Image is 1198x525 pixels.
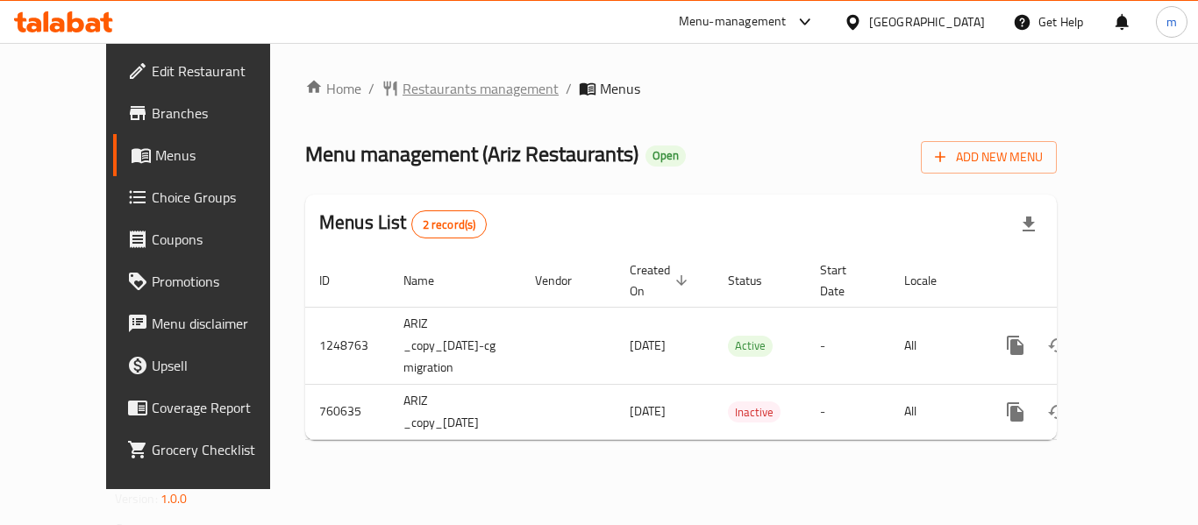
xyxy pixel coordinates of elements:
button: more [995,391,1037,433]
div: Open [645,145,686,167]
div: Export file [1008,203,1050,245]
a: Upsell [113,344,306,387]
span: Menu disclaimer [152,313,292,334]
span: Start Date [820,259,869,302]
a: Restaurants management [382,78,559,99]
table: enhanced table [305,254,1177,440]
a: Choice Groups [113,176,306,218]
a: Coverage Report [113,387,306,429]
a: Coupons [113,218,306,260]
span: Choice Groups [152,187,292,208]
button: Change Status [1037,324,1079,366]
li: / [566,78,572,99]
li: / [368,78,374,99]
span: Name [403,270,457,291]
span: Status [728,270,785,291]
span: Version: [115,487,158,510]
span: Vendor [535,270,595,291]
td: - [806,384,890,439]
div: Inactive [728,401,781,422]
h2: Menus List [319,209,487,238]
td: All [890,307,981,384]
span: Upsell [152,355,292,376]
th: Actions [981,254,1177,308]
td: ARIZ _copy_[DATE]-cg migration [389,307,521,384]
span: m [1166,12,1177,32]
span: [DATE] [630,400,666,422]
span: Coupons [152,229,292,250]
span: Add New Menu [935,146,1043,168]
span: Inactive [728,402,781,422]
span: Edit Restaurant [152,60,292,82]
a: Menu disclaimer [113,302,306,344]
span: Open [645,148,686,163]
span: 2 record(s) [412,216,487,233]
span: Menus [155,145,292,166]
a: Promotions [113,260,306,302]
div: [GEOGRAPHIC_DATA] [869,12,985,32]
span: Menus [600,78,640,99]
span: Grocery Checklist [152,439,292,460]
nav: breadcrumb [305,78,1057,99]
span: Active [728,336,773,356]
span: Locale [904,270,959,291]
button: Change Status [1037,391,1079,433]
a: Edit Restaurant [113,50,306,92]
div: Total records count [411,210,488,238]
span: Coverage Report [152,397,292,418]
td: 760635 [305,384,389,439]
span: Promotions [152,271,292,292]
span: [DATE] [630,334,666,357]
a: Grocery Checklist [113,429,306,471]
button: Add New Menu [921,141,1057,174]
a: Menus [113,134,306,176]
td: - [806,307,890,384]
td: 1248763 [305,307,389,384]
span: Restaurants management [403,78,559,99]
span: Branches [152,103,292,124]
div: Active [728,336,773,357]
span: Menu management ( Ariz Restaurants ) [305,134,638,174]
button: more [995,324,1037,366]
span: ID [319,270,353,291]
a: Home [305,78,361,99]
a: Branches [113,92,306,134]
span: Created On [630,259,693,302]
td: ARIZ _copy_[DATE] [389,384,521,439]
div: Menu-management [679,11,787,32]
span: 1.0.0 [160,487,188,510]
td: All [890,384,981,439]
